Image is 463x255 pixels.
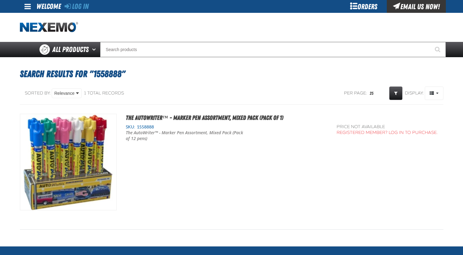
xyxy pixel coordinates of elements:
[25,91,51,96] span: Sorted By:
[54,90,75,97] span: Relevance
[20,22,78,33] img: Nexemo logo
[431,42,446,57] button: Start Searching
[65,2,89,11] a: Log In
[20,66,443,82] h1: Search Results for "1558888"
[20,114,116,210] img: The AutoWriter™ - Marker Pen Assortment, Mixed Pack (Pack of 1)
[337,124,438,130] div: Price not available
[100,42,446,57] input: Search
[126,114,283,121] a: The AutoWriter™ - Marker Pen Assortment, Mixed Pack (Pack of 1)
[425,87,443,100] button: Product Grid Views Toolbar
[90,42,100,57] button: Open All Products pages
[425,87,443,100] span: Product Grid Views Toolbar
[20,114,116,210] : View Details of the The AutoWriter™ - Marker Pen Assortment, Mixed Pack (Pack of 1)
[135,124,154,129] span: 1558888
[20,22,78,33] a: Home
[126,124,328,130] div: SKU:
[126,130,247,142] p: The AutoWriter™ - Marker Pen Assortment, Mixed Pack (Pack of 12 pens)
[84,91,124,96] div: 1 total records
[389,87,402,100] a: Expand or Collapse Grid Filters
[405,91,424,96] span: Display:
[52,44,89,55] span: All Products
[344,91,367,96] span: Per page:
[337,130,438,135] a: Registered Member? Log In to purchase.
